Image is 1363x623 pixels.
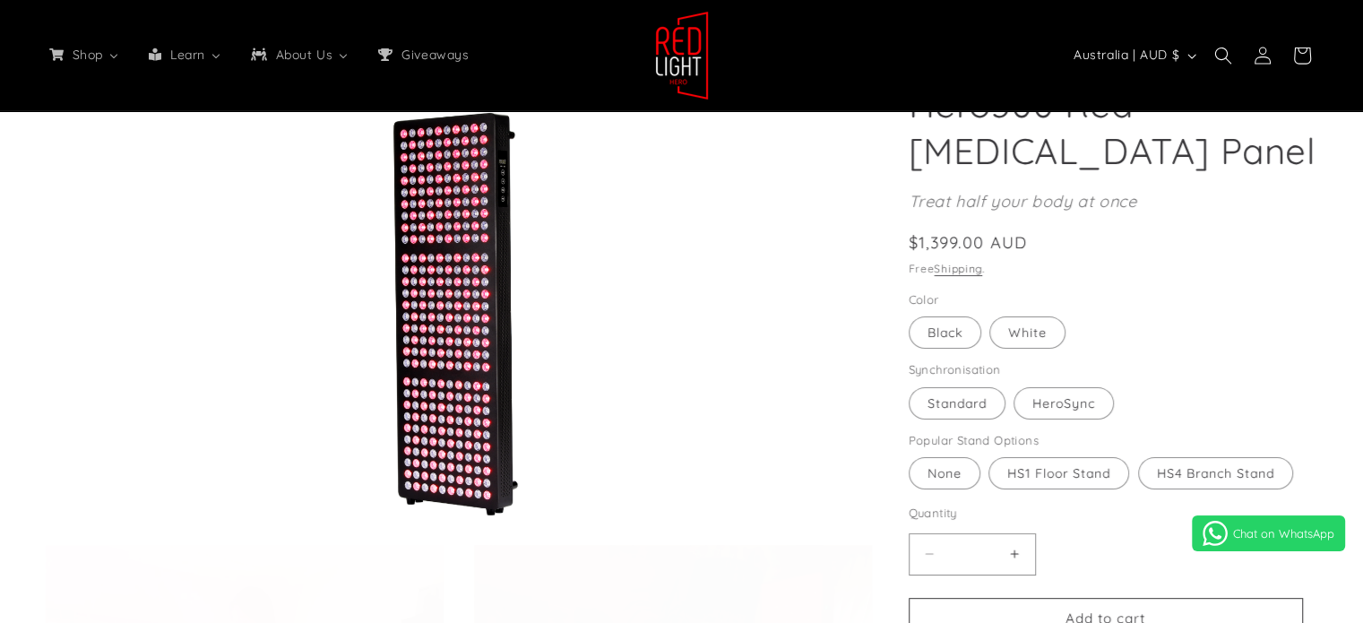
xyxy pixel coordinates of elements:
[34,36,134,74] a: Shop
[909,260,1318,278] div: Free .
[909,457,980,489] label: None
[934,262,982,275] a: Shipping
[272,47,335,63] span: About Us
[1203,36,1243,75] summary: Search
[655,11,709,100] img: Red Light Hero
[909,191,1137,212] em: Treat half your body at once
[909,81,1318,174] h1: Hero300 Red [MEDICAL_DATA] Panel
[909,230,1028,255] span: $1,399.00 AUD
[236,36,363,74] a: About Us
[909,505,1303,523] label: Quantity
[648,4,715,107] a: Red Light Hero
[363,36,481,74] a: Giveaways
[1074,46,1179,65] span: Australia | AUD $
[398,47,470,63] span: Giveaways
[1233,526,1334,541] span: Chat on WhatsApp
[909,361,1003,379] legend: Synchronisation
[989,316,1065,349] label: White
[167,47,207,63] span: Learn
[134,36,236,74] a: Learn
[69,47,105,63] span: Shop
[988,457,1129,489] label: HS1 Floor Stand
[1138,457,1293,489] label: HS4 Branch Stand
[909,432,1040,450] legend: Popular Stand Options
[1063,39,1203,73] button: Australia | AUD $
[909,291,941,309] legend: Color
[909,316,981,349] label: Black
[1192,515,1345,551] a: Chat on WhatsApp
[1014,387,1114,420] label: HeroSync
[909,387,1005,420] label: Standard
